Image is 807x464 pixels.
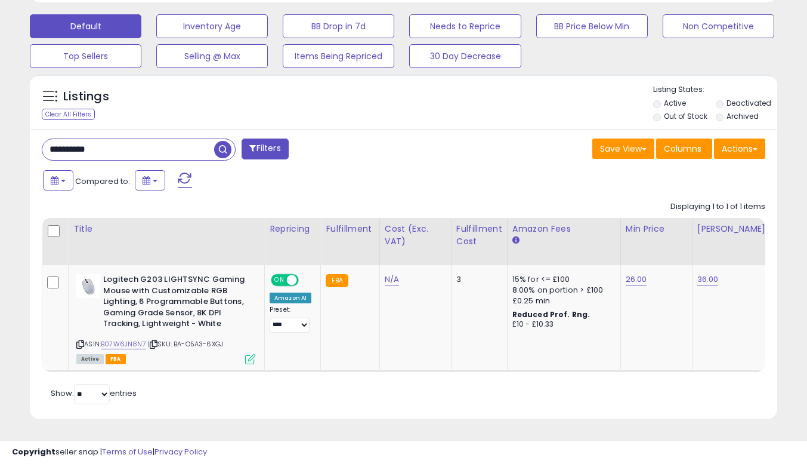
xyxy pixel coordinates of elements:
span: OFF [297,275,316,285]
div: 8.00% on portion > £100 [512,285,611,296]
button: Needs to Reprice [409,14,521,38]
div: [PERSON_NAME] [697,223,768,235]
small: Amazon Fees. [512,235,520,246]
div: Preset: [270,306,311,333]
img: 21ZdCGxvC-L._SL40_.jpg [76,274,100,298]
a: B07W6JN8N7 [101,339,146,349]
b: Logitech G203 LIGHTSYNC Gaming Mouse with Customizable RGB Lighting, 6 Programmable Buttons, Gami... [103,274,248,333]
button: Non Competitive [663,14,774,38]
button: Save View [592,139,654,159]
button: Items Being Repriced [283,44,394,68]
button: Columns [656,139,712,159]
button: Top Sellers [30,44,141,68]
div: Repricing [270,223,316,235]
div: Clear All Filters [42,109,95,120]
label: Out of Stock [664,111,707,121]
label: Deactivated [726,98,771,108]
button: BB Price Below Min [536,14,648,38]
i: Click to copy [76,341,84,348]
strong: Copyright [12,446,55,457]
button: BB Drop in 7d [283,14,394,38]
div: Amazon Fees [512,223,616,235]
label: Active [664,98,686,108]
b: Reduced Prof. Rng. [512,309,590,319]
span: FBA [106,354,126,364]
a: Terms of Use [102,446,153,457]
button: 30 Day Decrease [409,44,521,68]
a: N/A [385,274,399,285]
div: Title [73,223,259,235]
span: Show: entries [51,388,137,399]
a: 26.00 [626,274,647,285]
button: Selling @ Max [156,44,268,68]
a: Privacy Policy [154,446,207,457]
a: 36.00 [697,274,719,285]
span: ON [272,275,287,285]
div: Displaying 1 to 1 of 1 items [670,201,765,213]
button: Filters [242,139,288,159]
small: FBA [326,274,348,287]
p: Listing States: [653,84,777,96]
span: | SKU: BA-O5A3-6XGJ [148,339,223,349]
div: Cost (Exc. VAT) [385,223,446,248]
button: Inventory Age [156,14,268,38]
div: 15% for <= £100 [512,274,611,285]
div: Min Price [626,223,687,235]
span: All listings currently available for purchase on Amazon [76,354,104,364]
div: ASIN: [76,274,255,362]
div: £0.25 min [512,296,611,306]
div: Fulfillment Cost [456,223,502,248]
div: £10 - £10.33 [512,319,611,330]
span: Columns [664,143,701,155]
div: 3 [456,274,498,285]
button: Actions [714,139,765,159]
div: seller snap | | [12,447,207,458]
div: Fulfillment [326,223,374,235]
label: Archived [726,111,759,121]
button: Default [30,14,141,38]
i: Click to copy [150,341,157,348]
h5: Listings [63,88,109,105]
div: Amazon AI [270,293,311,303]
span: Compared to: [75,176,130,187]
